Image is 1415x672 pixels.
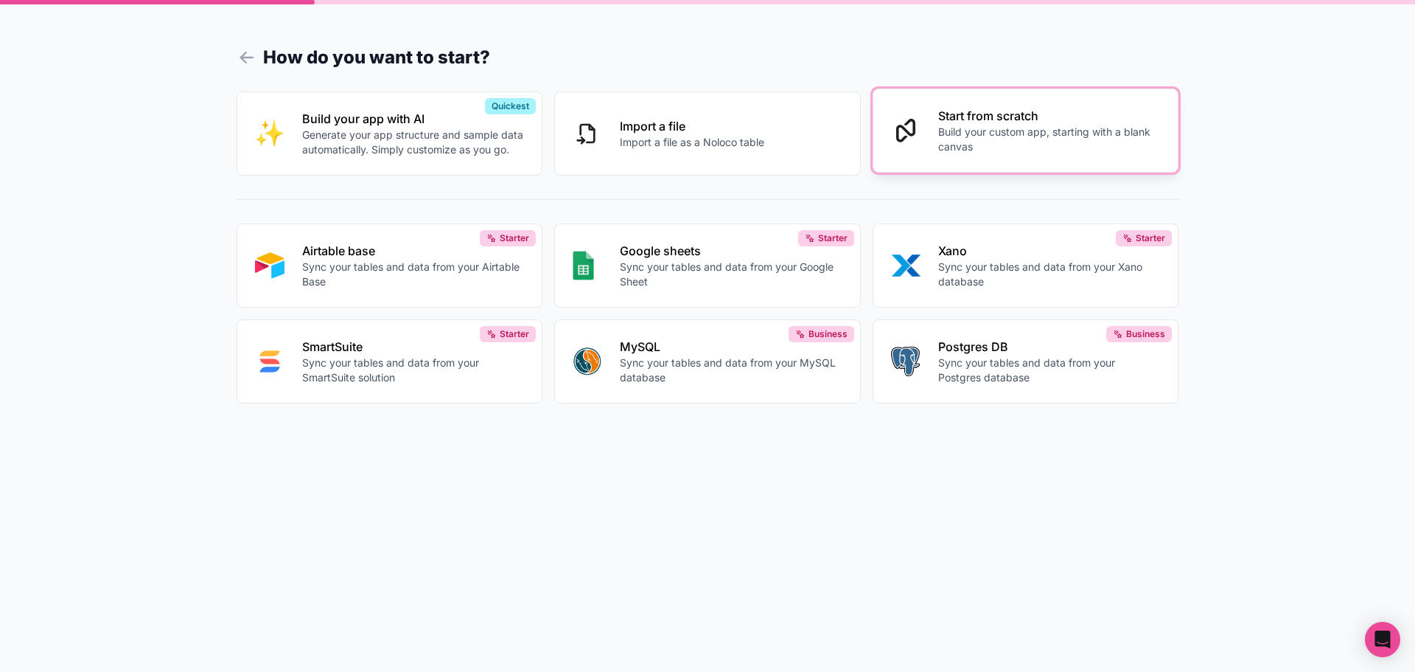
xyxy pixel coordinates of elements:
[255,347,284,376] img: SMART_SUITE
[1365,622,1400,657] div: Open Intercom Messenger
[302,110,525,128] p: Build your app with AI
[620,260,842,289] p: Sync your tables and data from your Google Sheet
[620,117,764,135] p: Import a file
[1136,232,1165,244] span: Starter
[818,232,848,244] span: Starter
[938,338,1161,356] p: Postgres DB
[237,319,543,403] button: SMART_SUITESmartSuiteSync your tables and data from your SmartSuite solutionStarter
[620,135,764,150] p: Import a file as a Noloco table
[554,319,861,403] button: MYSQLMySQLSync your tables and data from your MySQL databaseBusiness
[1126,328,1165,340] span: Business
[237,91,543,176] button: INTERNAL_WITH_AIBuild your app with AIGenerate your app structure and sample data automatically. ...
[573,251,594,280] img: GOOGLE_SHEETS
[938,356,1161,385] p: Sync your tables and data from your Postgres database
[302,242,525,260] p: Airtable base
[302,128,525,157] p: Generate your app structure and sample data automatically. Simply customize as you go.
[255,251,284,280] img: AIRTABLE
[573,347,602,376] img: MYSQL
[808,328,848,340] span: Business
[302,260,525,289] p: Sync your tables and data from your Airtable Base
[891,251,920,280] img: XANO
[873,89,1179,173] button: Start from scratchBuild your custom app, starting with a blank canvas
[302,338,525,356] p: SmartSuite
[891,347,920,376] img: POSTGRES
[620,242,842,260] p: Google sheets
[255,119,284,148] img: INTERNAL_WITH_AI
[554,224,861,308] button: GOOGLE_SHEETSGoogle sheetsSync your tables and data from your Google SheetStarter
[938,107,1161,125] p: Start from scratch
[237,224,543,308] button: AIRTABLEAirtable baseSync your tables and data from your Airtable BaseStarter
[873,224,1179,308] button: XANOXanoSync your tables and data from your Xano databaseStarter
[554,91,861,176] button: Import a fileImport a file as a Noloco table
[938,260,1161,289] p: Sync your tables and data from your Xano database
[620,338,842,356] p: MySQL
[500,328,529,340] span: Starter
[485,98,536,114] div: Quickest
[873,319,1179,403] button: POSTGRESPostgres DBSync your tables and data from your Postgres databaseBusiness
[938,125,1161,154] p: Build your custom app, starting with a blank canvas
[302,356,525,385] p: Sync your tables and data from your SmartSuite solution
[938,242,1161,260] p: Xano
[620,356,842,385] p: Sync your tables and data from your MySQL database
[500,232,529,244] span: Starter
[237,44,1179,71] h1: How do you want to start?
